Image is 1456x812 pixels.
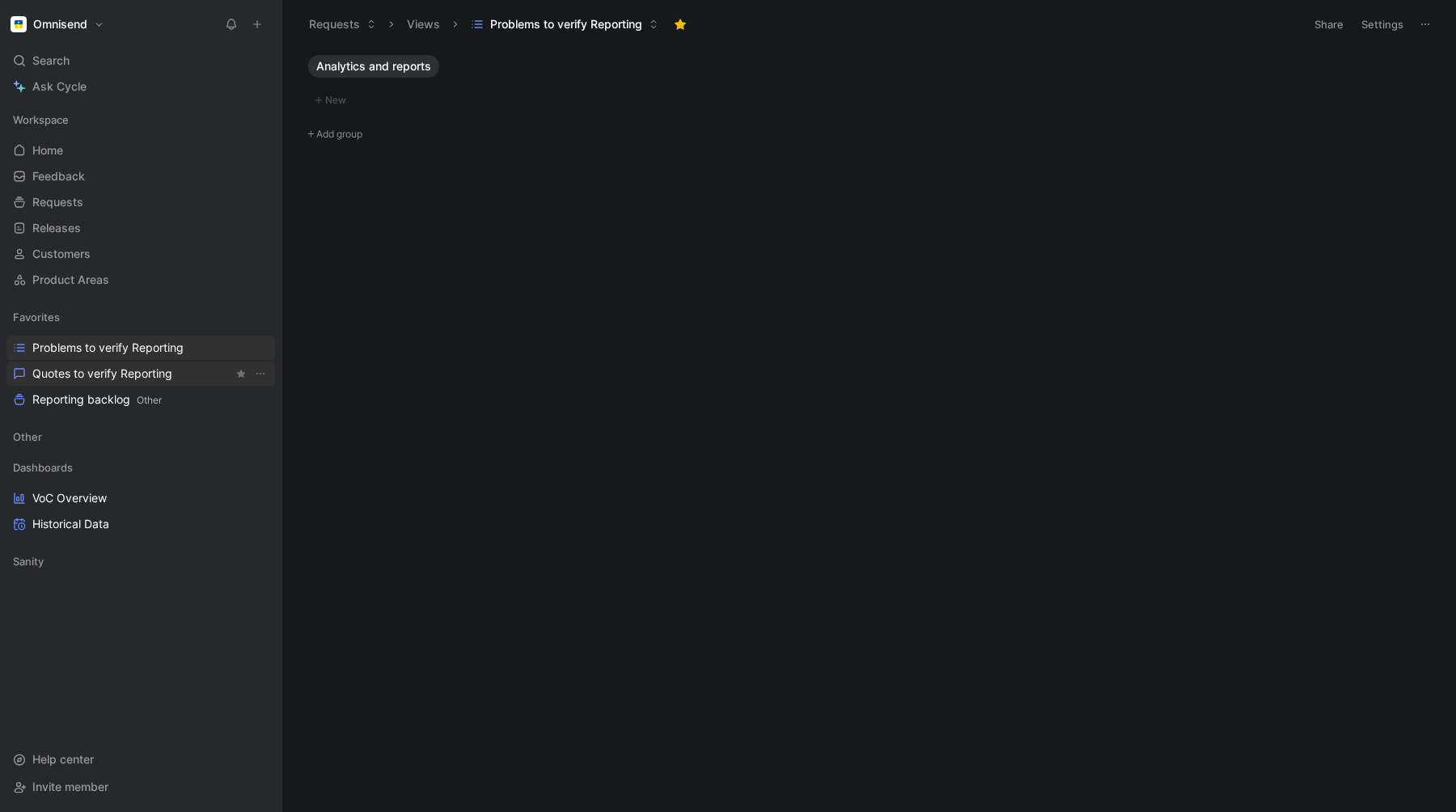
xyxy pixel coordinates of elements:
[32,516,109,532] span: Historical Data
[302,55,1436,111] div: Analytics and reportsNew
[32,340,184,356] span: Problems to verify Reporting
[13,459,73,476] span: Dashboards
[32,490,107,506] span: VoC Overview
[308,55,439,78] button: Analytics and reports
[6,425,275,449] div: Other
[302,125,1436,144] button: Add group
[13,553,44,569] span: Sanity
[32,194,83,210] span: Requests
[6,455,275,536] div: DashboardsVoC OverviewHistorical Data
[1354,13,1411,36] button: Settings
[6,336,275,360] a: Problems to verify Reporting
[1307,13,1351,36] button: Share
[6,305,275,329] div: Favorites
[32,142,63,159] span: Home
[400,12,447,36] button: Views
[13,309,60,325] span: Favorites
[32,391,162,408] span: Reporting backlog
[6,190,275,214] a: Requests
[33,17,87,32] h1: Omnisend
[32,51,70,70] span: Search
[6,268,275,292] a: Product Areas
[316,58,431,74] span: Analytics and reports
[490,16,642,32] span: Problems to verify Reporting
[252,366,269,382] button: View actions
[32,168,85,184] span: Feedback
[302,12,383,36] button: Requests
[32,272,109,288] span: Product Areas
[6,486,275,510] a: VoC Overview
[32,77,87,96] span: Ask Cycle
[6,747,275,772] div: Help center
[6,387,275,412] a: Reporting backlogOther
[6,455,275,480] div: Dashboards
[6,108,275,132] div: Workspace
[137,394,162,406] span: Other
[32,366,172,382] span: Quotes to verify Reporting
[32,220,81,236] span: Releases
[463,12,666,36] button: Problems to verify Reporting
[32,246,91,262] span: Customers
[6,216,275,240] a: Releases
[6,13,108,36] button: OmnisendOmnisend
[32,752,94,766] span: Help center
[6,512,275,536] a: Historical Data
[6,138,275,163] a: Home
[6,242,275,266] a: Customers
[11,16,27,32] img: Omnisend
[6,549,275,578] div: Sanity
[6,425,275,454] div: Other
[13,429,42,445] span: Other
[6,362,275,386] a: Quotes to verify ReportingView actions
[308,91,1429,110] button: New
[32,780,108,793] span: Invite member
[6,49,275,73] div: Search
[6,164,275,188] a: Feedback
[13,112,69,128] span: Workspace
[6,549,275,573] div: Sanity
[6,775,275,799] div: Invite member
[6,74,275,99] a: Ask Cycle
